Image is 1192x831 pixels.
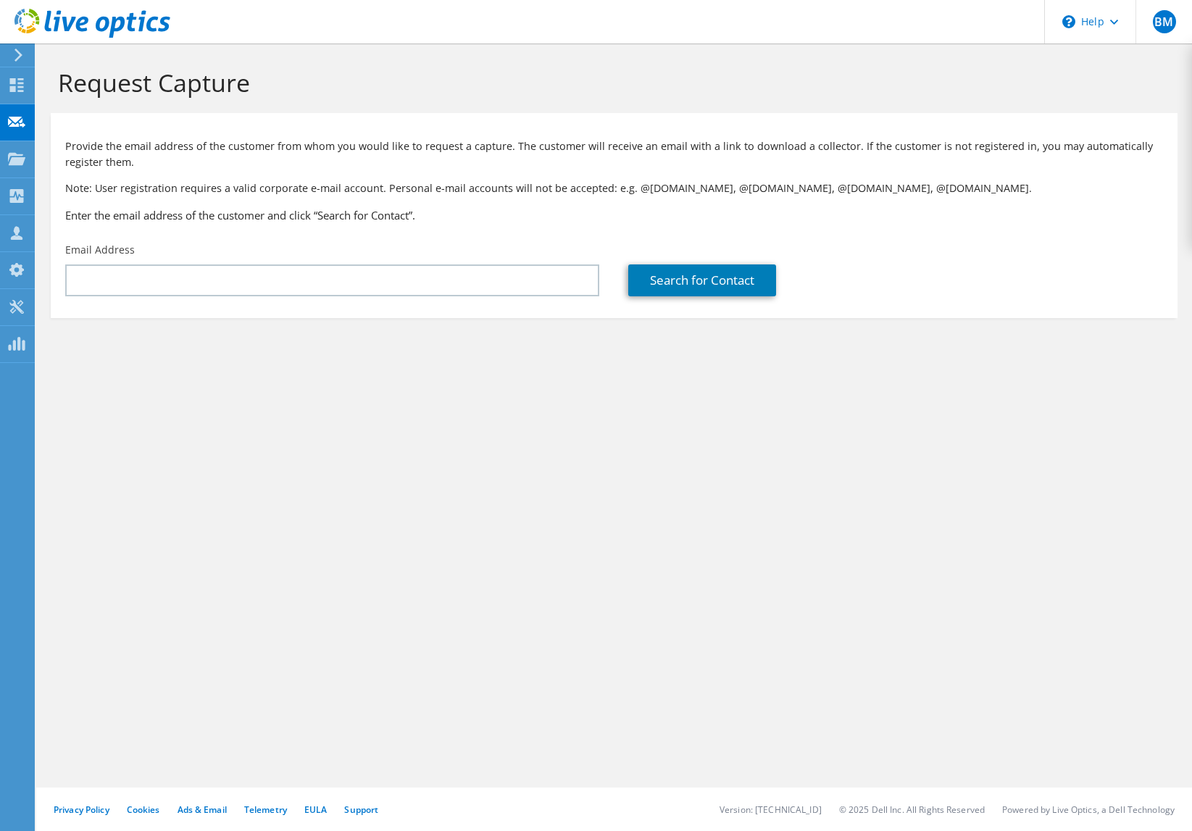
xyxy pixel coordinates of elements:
[344,803,378,816] a: Support
[65,180,1163,196] p: Note: User registration requires a valid corporate e-mail account. Personal e-mail accounts will ...
[839,803,985,816] li: © 2025 Dell Inc. All Rights Reserved
[628,264,776,296] a: Search for Contact
[58,67,1163,98] h1: Request Capture
[720,803,822,816] li: Version: [TECHNICAL_ID]
[244,803,287,816] a: Telemetry
[304,803,327,816] a: EULA
[65,243,135,257] label: Email Address
[1153,10,1176,33] span: BM
[178,803,227,816] a: Ads & Email
[65,138,1163,170] p: Provide the email address of the customer from whom you would like to request a capture. The cust...
[1062,15,1075,28] svg: \n
[1002,803,1175,816] li: Powered by Live Optics, a Dell Technology
[54,803,109,816] a: Privacy Policy
[127,803,160,816] a: Cookies
[65,207,1163,223] h3: Enter the email address of the customer and click “Search for Contact”.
